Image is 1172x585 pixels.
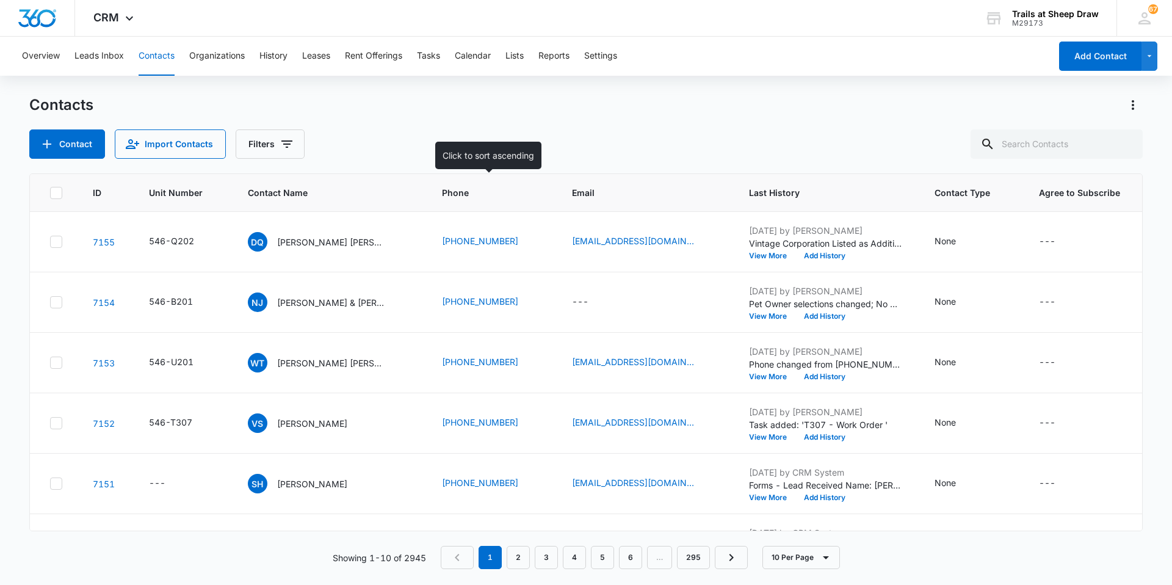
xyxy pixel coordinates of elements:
div: Agree to Subscribe - - Select to Edit Field [1039,234,1077,249]
span: Last History [749,186,888,199]
a: Page 295 [677,546,710,569]
a: Page 2 [507,546,530,569]
div: --- [1039,355,1055,370]
span: VS [248,413,267,433]
div: Unit Number - 546-T307 - Select to Edit Field [149,416,214,431]
a: Page 3 [535,546,558,569]
div: Contact Name - Dailis Quintero Abel Rodriguez & Evelin Matos - Select to Edit Field [248,232,409,252]
p: [PERSON_NAME] [277,417,347,430]
div: None [935,234,956,247]
div: --- [1039,295,1055,310]
div: --- [1039,476,1055,491]
a: Navigate to contact details page for Whitney Tatiana Hernandez Vera & Javier Eduardo Oviedo Parra [93,358,115,368]
span: WT [248,353,267,372]
div: --- [572,295,588,310]
div: Unit Number - 546-B201 - Select to Edit Field [149,295,215,310]
button: View More [749,434,795,441]
div: Email - dailismatos45@gmail.com - Select to Edit Field [572,234,716,249]
div: Agree to Subscribe - - Select to Edit Field [1039,355,1077,370]
button: Add History [795,313,854,320]
div: account name [1012,9,1099,19]
p: [DATE] by [PERSON_NAME] [749,285,902,297]
div: Phone - (970) 342-1095 - Select to Edit Field [442,476,540,491]
div: Agree to Subscribe - - Select to Edit Field [1039,416,1077,431]
div: Contact Type - None - Select to Edit Field [935,476,978,491]
span: Unit Number [149,186,218,199]
a: [PHONE_NUMBER] [442,234,518,247]
div: Contact Type - None - Select to Edit Field [935,416,978,431]
div: --- [1039,416,1055,431]
div: Phone - (970) 539-0933 - Select to Edit Field [442,355,540,370]
button: Add History [795,494,854,501]
div: Email - - Select to Edit Field [572,295,610,310]
span: Agree to Subscribe [1039,186,1123,199]
a: Navigate to contact details page for Dailis Quintero Abel Rodriguez & Evelin Matos [93,237,115,247]
a: Page 6 [619,546,642,569]
span: NJ [248,292,267,312]
a: Page 5 [591,546,614,569]
a: [EMAIL_ADDRESS][DOMAIN_NAME] [572,416,694,429]
div: 546-T307 [149,416,192,429]
a: Navigate to contact details page for Victoria Strom [93,418,115,429]
span: SH [248,474,267,493]
a: [EMAIL_ADDRESS][DOMAIN_NAME] [572,234,694,247]
a: [EMAIL_ADDRESS][DOMAIN_NAME] [572,476,694,489]
button: View More [749,494,795,501]
button: Lists [505,37,524,76]
div: Contact Name - Shawn Hull - Select to Edit Field [248,474,369,493]
div: None [935,476,956,489]
div: Contact Type - None - Select to Edit Field [935,234,978,249]
button: Add History [795,373,854,380]
div: Contact Name - Whitney Tatiana Hernandez Vera & Javier Eduardo Oviedo Parra - Select to Edit Field [248,353,409,372]
div: Unit Number - 546-Q202 - Select to Edit Field [149,234,216,249]
button: Leads Inbox [74,37,124,76]
div: 546-U201 [149,355,194,368]
div: --- [1039,234,1055,249]
p: [PERSON_NAME] & [PERSON_NAME] [277,296,387,309]
button: Organizations [189,37,245,76]
a: Navigate to contact details page for Nestor Javier Oviedo & Claudia Parra Vega [93,297,115,308]
h1: Contacts [29,96,93,114]
div: 546-Q202 [149,234,194,247]
div: Phone - (307) 292-0828 - Select to Edit Field [442,416,540,431]
button: Calendar [455,37,491,76]
a: [PHONE_NUMBER] [442,476,518,489]
a: [PHONE_NUMBER] [442,295,518,308]
nav: Pagination [441,546,748,569]
span: ID [93,186,103,199]
div: Email - Whitneytatiana11@gmail.com - Select to Edit Field [572,355,716,370]
div: Email - tori.strom05@gmail.com - Select to Edit Field [572,416,716,431]
div: None [935,416,956,429]
div: Unit Number - 546-U201 - Select to Edit Field [149,355,215,370]
input: Search Contacts [971,129,1143,159]
button: Add Contact [1059,42,1141,71]
button: Filters [236,129,305,159]
a: [EMAIL_ADDRESS][DOMAIN_NAME] [572,355,694,368]
p: [DATE] by [PERSON_NAME] [749,224,902,237]
div: notifications count [1148,4,1158,14]
div: --- [149,476,165,491]
div: Contact Type - None - Select to Edit Field [935,355,978,370]
span: CRM [93,11,119,24]
span: Phone [442,186,525,199]
div: Agree to Subscribe - - Select to Edit Field [1039,295,1077,310]
div: Agree to Subscribe - - Select to Edit Field [1039,476,1077,491]
p: Vintage Corporation Listed as Additional Interest? selections changed; Yes was added. [749,237,902,250]
p: Phone changed from [PHONE_NUMBER] to 9705390933. [749,358,902,371]
div: Contact Type - None - Select to Edit Field [935,295,978,310]
p: Showing 1-10 of 2945 [333,551,426,564]
button: View More [749,373,795,380]
p: Pet Owner selections changed; No was added. [749,297,902,310]
p: [DATE] by CRM System [749,466,902,479]
span: Contact Name [248,186,395,199]
button: Leases [302,37,330,76]
p: [PERSON_NAME] [PERSON_NAME] & [PERSON_NAME] [PERSON_NAME] [277,357,387,369]
a: Page 4 [563,546,586,569]
button: Add History [795,252,854,260]
button: Contacts [139,37,175,76]
div: None [935,295,956,308]
button: Settings [584,37,617,76]
button: Import Contacts [115,129,226,159]
a: Navigate to contact details page for Shawn Hull [93,479,115,489]
div: Contact Name - Nestor Javier Oviedo & Claudia Parra Vega - Select to Edit Field [248,292,409,312]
